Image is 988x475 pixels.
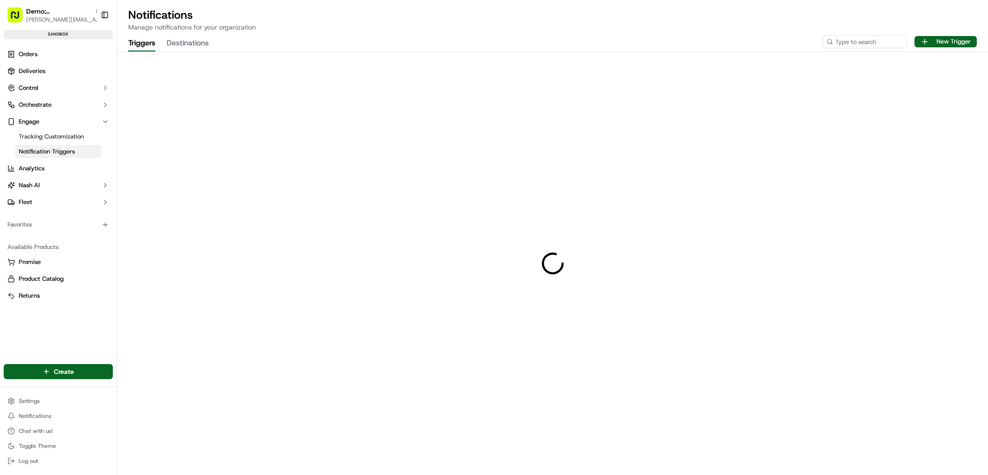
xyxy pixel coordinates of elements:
button: Promise [4,255,113,270]
button: Chat with us! [4,424,113,438]
a: Product Catalog [7,275,109,283]
input: Type to search [823,35,907,48]
span: Deliveries [19,67,45,75]
span: Notification Triggers [19,147,75,156]
button: Product Catalog [4,271,113,286]
div: Available Products [4,240,113,255]
span: Control [19,84,38,92]
button: Control [4,80,113,95]
span: Toggle Theme [19,442,56,450]
span: Orders [19,50,37,58]
span: Product Catalog [19,275,64,283]
button: Toggle Theme [4,439,113,453]
button: Returns [4,288,113,303]
span: Orchestrate [19,101,51,109]
button: Demo: [GEOGRAPHIC_DATA][PERSON_NAME][EMAIL_ADDRESS][DOMAIN_NAME] [4,4,97,26]
div: sandbox [4,30,113,39]
a: Promise [7,258,109,266]
span: Engage [19,117,39,126]
div: Favorites [4,217,113,232]
span: Analytics [19,164,44,173]
button: Nash AI [4,178,113,193]
button: Settings [4,395,113,408]
button: Engage [4,114,113,129]
span: Settings [19,397,40,405]
button: Fleet [4,195,113,210]
a: Returns [7,292,109,300]
span: Returns [19,292,40,300]
span: Notifications [19,412,51,420]
span: Nash AI [19,181,40,190]
a: Analytics [4,161,113,176]
button: Destinations [167,36,209,51]
button: Create [4,364,113,379]
button: Orchestrate [4,97,113,112]
button: New Trigger [915,36,977,47]
a: Tracking Customization [15,130,102,143]
button: Log out [4,454,113,468]
button: Triggers [128,36,155,51]
span: Log out [19,457,38,465]
span: Tracking Customization [19,132,84,141]
span: Create [54,367,74,376]
span: Promise [19,258,41,266]
button: [PERSON_NAME][EMAIL_ADDRESS][DOMAIN_NAME] [26,16,101,23]
span: Fleet [19,198,32,206]
h1: Notifications [128,7,977,22]
p: Manage notifications for your organization [128,22,977,32]
a: Orders [4,47,113,62]
button: Demo: [GEOGRAPHIC_DATA] [26,7,91,16]
button: Notifications [4,409,113,423]
a: Deliveries [4,64,113,79]
span: Chat with us! [19,427,53,435]
a: Notification Triggers [15,145,102,158]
